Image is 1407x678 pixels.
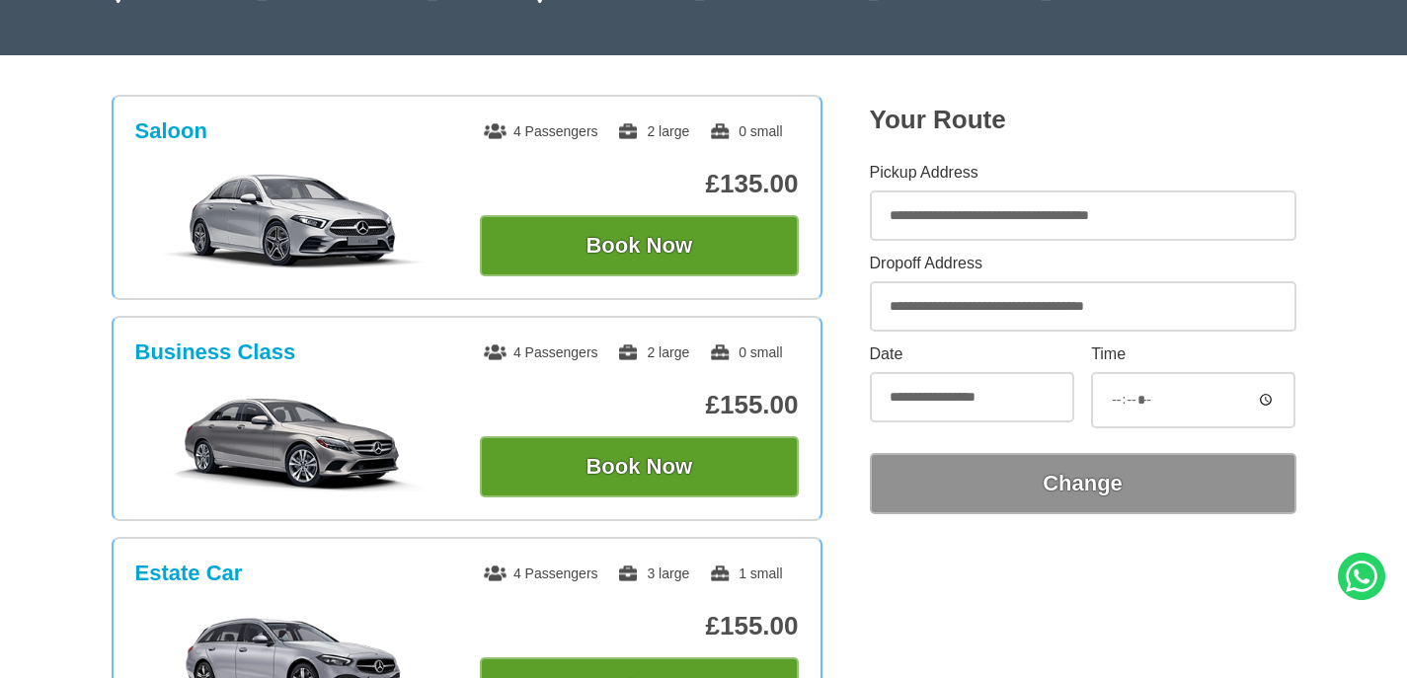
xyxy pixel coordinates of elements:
[617,123,689,139] span: 2 large
[480,169,799,199] p: £135.00
[709,344,782,360] span: 0 small
[709,565,782,581] span: 1 small
[145,393,442,491] img: Business Class
[480,611,799,641] p: £155.00
[617,565,689,581] span: 3 large
[135,339,296,365] h3: Business Class
[480,436,799,497] button: Book Now
[617,344,689,360] span: 2 large
[480,390,799,420] p: £155.00
[135,118,207,144] h3: Saloon
[484,123,598,139] span: 4 Passengers
[1091,346,1295,362] label: Time
[480,215,799,276] button: Book Now
[870,105,1296,135] h2: Your Route
[484,344,598,360] span: 4 Passengers
[870,453,1296,514] button: Change
[709,123,782,139] span: 0 small
[484,565,598,581] span: 4 Passengers
[145,172,442,270] img: Saloon
[870,256,1296,271] label: Dropoff Address
[870,346,1074,362] label: Date
[135,561,243,586] h3: Estate Car
[870,165,1296,181] label: Pickup Address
